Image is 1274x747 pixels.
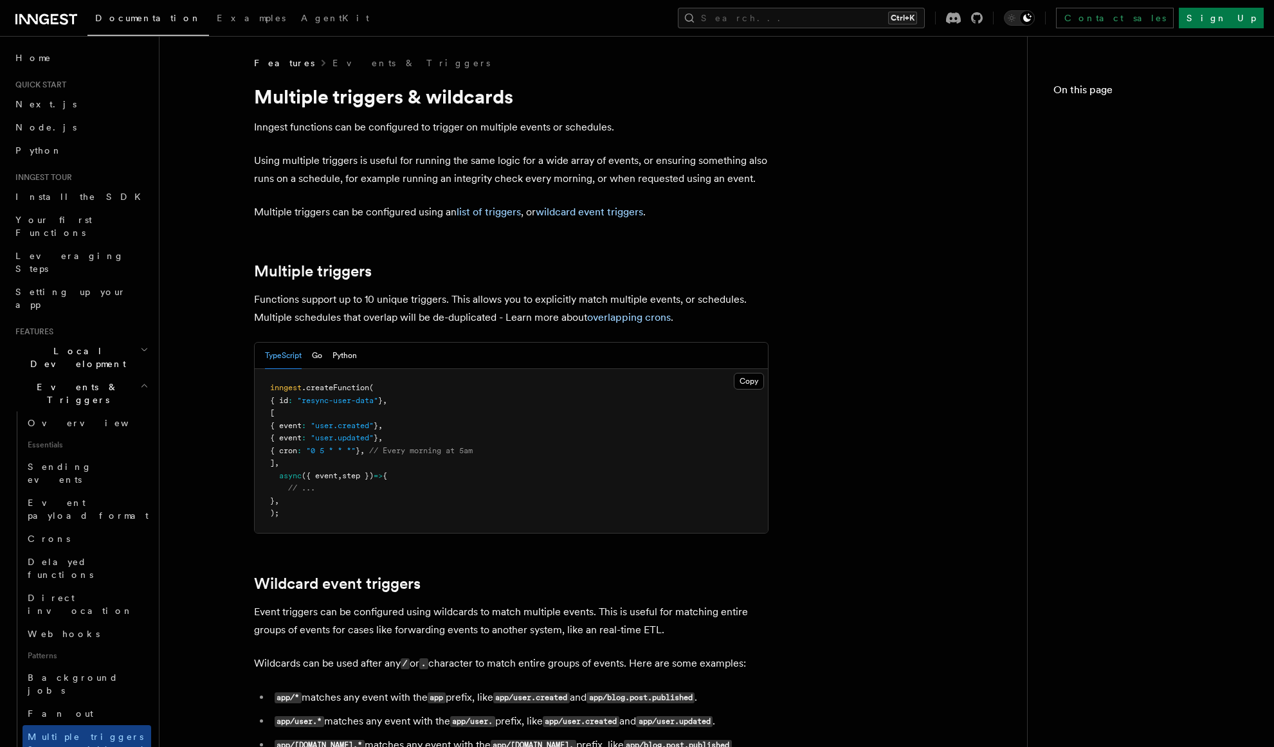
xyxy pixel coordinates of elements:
span: => [374,471,383,480]
span: { event [270,421,302,430]
span: , [378,433,383,442]
span: Examples [217,13,286,23]
span: : [302,433,306,442]
a: Events & Triggers [332,57,490,69]
button: Events & Triggers [10,375,151,411]
a: Setting up your app [10,280,151,316]
a: Leveraging Steps [10,244,151,280]
span: async [279,471,302,480]
code: app/user.created [543,716,619,727]
span: AgentKit [301,13,369,23]
a: Python [10,139,151,162]
span: Events & Triggers [10,381,140,406]
button: Copy [734,373,764,390]
span: Your first Functions [15,215,92,238]
a: Event payload format [23,491,151,527]
span: step }) [342,471,374,480]
span: "user.created" [311,421,374,430]
a: Direct invocation [23,586,151,622]
span: ); [270,509,279,517]
h4: On this page [1053,82,1248,103]
p: Functions support up to 10 unique triggers. This allows you to explicitly match multiple events, ... [254,291,769,327]
a: list of triggers [457,206,521,218]
button: Go [312,343,322,369]
span: Background jobs [28,672,118,696]
span: Install the SDK [15,192,149,202]
a: Background jobs [23,666,151,702]
span: ] [270,458,275,467]
code: . [419,658,428,669]
span: Inngest tour [10,172,72,183]
span: } [270,496,275,505]
span: Features [10,327,53,337]
code: / [401,658,410,669]
button: Local Development [10,339,151,375]
span: : [288,396,293,405]
span: [ [270,408,275,417]
a: Your first Functions [10,208,151,244]
code: app/user.created [493,692,570,703]
span: ({ event [302,471,338,480]
span: , [378,421,383,430]
span: { [383,471,387,480]
span: Crons [28,534,70,544]
span: // ... [288,483,315,492]
a: Sign Up [1179,8,1264,28]
span: Local Development [10,345,140,370]
a: Delayed functions [23,550,151,586]
span: Features [254,57,314,69]
span: } [356,446,360,455]
a: Crons [23,527,151,550]
a: Examples [209,4,293,35]
span: { id [270,396,288,405]
span: Python [15,145,62,156]
a: Documentation [87,4,209,36]
span: Patterns [23,645,151,666]
span: inngest [270,383,302,392]
span: , [360,446,365,455]
span: , [383,396,387,405]
a: Node.js [10,116,151,139]
a: wildcard event triggers [536,206,643,218]
span: "user.updated" [311,433,374,442]
span: Delayed functions [28,557,93,580]
span: : [302,421,306,430]
code: app/user.* [275,716,324,727]
span: Node.js [15,122,77,132]
span: Direct invocation [28,593,133,616]
kbd: Ctrl+K [888,12,917,24]
span: Sending events [28,462,92,485]
span: , [275,496,279,505]
span: Overview [28,418,160,428]
span: , [275,458,279,467]
a: AgentKit [293,4,377,35]
button: Search...Ctrl+K [678,8,925,28]
span: .createFunction [302,383,369,392]
p: Inngest functions can be configured to trigger on multiple events or schedules. [254,118,769,136]
span: Setting up your app [15,287,126,310]
a: Multiple triggers [254,262,372,280]
span: Event payload format [28,498,149,521]
code: app/* [275,692,302,703]
button: Toggle dark mode [1004,10,1035,26]
span: Webhooks [28,629,100,639]
span: : [297,446,302,455]
p: Wildcards can be used after any or character to match entire groups of events. Here are some exam... [254,654,769,673]
code: app/user. [450,716,495,727]
a: Fan out [23,702,151,725]
p: Using multiple triggers is useful for running the same logic for a wide array of events, or ensur... [254,152,769,188]
span: ( [369,383,374,392]
li: matches any event with the prefix, like and . [271,712,769,731]
span: // Every morning at 5am [369,446,473,455]
span: Home [15,51,51,64]
p: Multiple triggers can be configured using an , or . [254,203,769,221]
a: Webhooks [23,622,151,645]
span: } [374,433,378,442]
h1: Multiple triggers & wildcards [254,85,769,108]
span: Essentials [23,435,151,455]
a: overlapping crons [587,311,671,323]
a: Overview [23,411,151,435]
code: app/blog.post.published [587,692,695,703]
button: TypeScript [265,343,302,369]
span: { event [270,433,302,442]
